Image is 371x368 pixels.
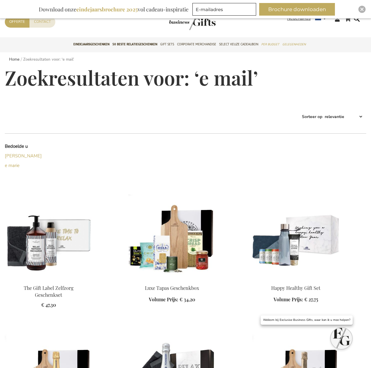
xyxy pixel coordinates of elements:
a: Luxury Tapas Gift Box [128,277,216,283]
img: Close [360,8,364,11]
label: Sorteer op [302,114,322,120]
img: Beer Apéro Gift Box [252,194,339,278]
span: Select Keuze Cadeaubon [219,41,258,47]
span: Gift Sets [160,41,174,47]
a: Happy Healthy Gift Set [271,285,320,291]
dt: Bedoelde u [5,143,95,150]
span: Gelegenheden [282,41,306,47]
a: Volume Prijs: € 27,75 [274,296,318,303]
span: 50 beste relatiegeschenken [112,41,157,47]
a: Contact [29,16,55,27]
b: eindejaarsbrochure 2025 [76,6,138,13]
a: The Gift Label Zelfzorg Geschenkset [24,285,73,298]
span: Volume Prijs: [149,296,178,303]
span: Corporate Merchandise [177,41,216,47]
span: Volume Prijs: [274,296,303,303]
a: Home [9,57,20,62]
span: € 47,30 [41,302,56,308]
span: Per Budget [261,41,279,47]
a: Volume Prijs: € 34,20 [149,296,195,303]
input: E-mailadres [192,3,256,16]
a: Offerte [5,16,29,27]
form: marketing offers and promotions [192,3,258,17]
strong: Zoekresultaten voor: ‘e mail’ [23,57,74,62]
span: € 27,75 [304,296,318,303]
img: The Gift Label Self-Care Gift Set [5,194,92,278]
img: Exclusive Business gifts logo [155,10,216,30]
span: Zoekresultaten voor: ‘e mail’ [5,65,258,90]
img: Luxury Tapas Gift Box [128,194,216,278]
a: e marie [5,163,20,169]
a: store logo [155,10,185,30]
div: Download onze vol cadeau-inspiratie [36,3,191,16]
a: Beer Apéro Gift Box [252,277,339,283]
a: [PERSON_NAME] [5,153,42,159]
div: Close [358,6,366,13]
a: The Gift Label Self-Care Gift Set [5,277,92,283]
button: Brochure downloaden [259,3,335,16]
span: Eindejaarsgeschenken [73,41,109,47]
span: € 34,20 [179,296,195,303]
a: Luxe Tapas Geschenkbox [145,285,199,291]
